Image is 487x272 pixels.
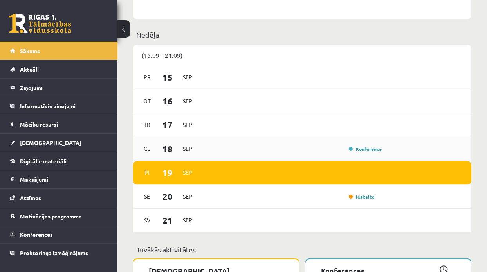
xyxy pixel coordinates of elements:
[139,71,155,83] span: Pr
[20,47,40,54] span: Sākums
[10,152,108,170] a: Digitālie materiāli
[179,166,196,179] span: Sep
[155,118,180,131] span: 17
[179,214,196,226] span: Sep
[155,142,180,155] span: 18
[9,14,71,33] a: Rīgas 1. Tālmācības vidusskola
[349,146,382,152] a: Konference
[10,60,108,78] a: Aktuāli
[155,190,180,203] span: 20
[155,95,180,107] span: 16
[349,193,375,200] a: Ieskaite
[139,190,155,202] span: Se
[155,214,180,227] span: 21
[179,71,196,83] span: Sep
[10,170,108,188] a: Maksājumi
[139,143,155,155] span: Ce
[133,45,471,66] div: (15.09 - 21.09)
[136,29,468,40] p: Nedēļa
[10,115,108,133] a: Mācību resursi
[136,244,468,255] p: Tuvākās aktivitātes
[179,119,196,131] span: Sep
[20,194,41,201] span: Atzīmes
[10,207,108,225] a: Motivācijas programma
[10,244,108,262] a: Proktoringa izmēģinājums
[20,79,108,97] legend: Ziņojumi
[10,225,108,243] a: Konferences
[155,166,180,179] span: 19
[20,213,82,220] span: Motivācijas programma
[10,134,108,152] a: [DEMOGRAPHIC_DATA]
[139,119,155,131] span: Tr
[10,189,108,207] a: Atzīmes
[20,157,67,165] span: Digitālie materiāli
[179,190,196,202] span: Sep
[179,95,196,107] span: Sep
[20,231,53,238] span: Konferences
[20,66,39,73] span: Aktuāli
[10,42,108,60] a: Sākums
[20,121,58,128] span: Mācību resursi
[139,95,155,107] span: Ot
[179,143,196,155] span: Sep
[10,97,108,115] a: Informatīvie ziņojumi
[155,71,180,84] span: 15
[139,166,155,179] span: Pi
[20,97,108,115] legend: Informatīvie ziņojumi
[20,139,81,146] span: [DEMOGRAPHIC_DATA]
[10,79,108,97] a: Ziņojumi
[20,170,108,188] legend: Maksājumi
[20,249,88,256] span: Proktoringa izmēģinājums
[139,214,155,226] span: Sv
